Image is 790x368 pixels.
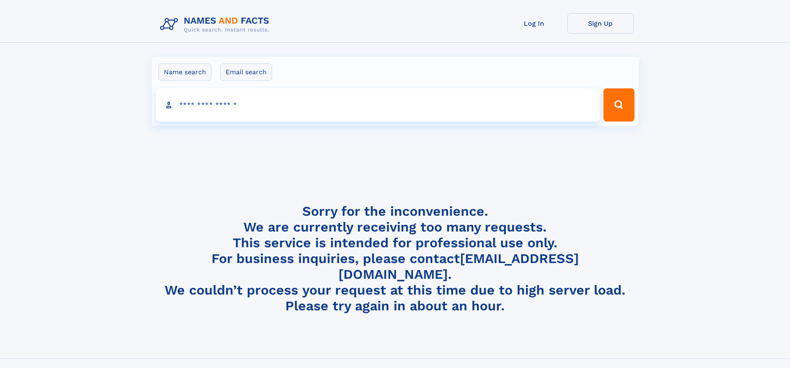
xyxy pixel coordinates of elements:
[156,88,600,122] input: search input
[603,88,634,122] button: Search Button
[567,13,634,34] a: Sign Up
[220,63,272,81] label: Email search
[501,13,567,34] a: Log In
[157,203,634,314] h4: Sorry for the inconvenience. We are currently receiving too many requests. This service is intend...
[157,13,276,36] img: Logo Names and Facts
[158,63,211,81] label: Name search
[338,251,579,282] a: [EMAIL_ADDRESS][DOMAIN_NAME]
